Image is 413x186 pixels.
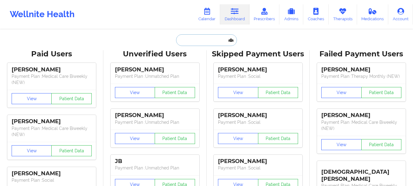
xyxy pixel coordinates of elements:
[321,112,401,119] div: [PERSON_NAME]
[12,125,92,138] p: Payment Plan : Medical Care Biweekly (NEW)
[321,87,362,98] button: View
[12,170,92,177] div: [PERSON_NAME]
[314,49,409,59] div: Failed Payment Users
[388,4,413,25] a: Account
[155,87,195,98] button: Patient Data
[321,66,401,73] div: [PERSON_NAME]
[321,139,362,150] button: View
[115,112,195,119] div: [PERSON_NAME]
[361,139,402,150] button: Patient Data
[115,165,195,171] p: Payment Plan : Unmatched Plan
[12,145,52,156] button: View
[12,118,92,125] div: [PERSON_NAME]
[155,133,195,144] button: Patient Data
[218,158,298,165] div: [PERSON_NAME]
[115,119,195,125] p: Payment Plan : Unmatched Plan
[12,73,92,85] p: Payment Plan : Medical Care Biweekly (NEW)
[115,73,195,79] p: Payment Plan : Unmatched Plan
[12,93,52,104] button: View
[115,133,155,144] button: View
[258,87,298,98] button: Patient Data
[249,4,280,25] a: Prescribers
[303,4,329,25] a: Coaches
[115,87,155,98] button: View
[194,4,220,25] a: Calendar
[329,4,357,25] a: Therapists
[115,66,195,73] div: [PERSON_NAME]
[218,66,298,73] div: [PERSON_NAME]
[220,4,249,25] a: Dashboard
[12,177,92,183] p: Payment Plan : Social
[51,93,92,104] button: Patient Data
[357,4,389,25] a: Medications
[361,87,402,98] button: Patient Data
[218,165,298,171] p: Payment Plan : Social
[12,66,92,73] div: [PERSON_NAME]
[115,158,195,165] div: JB
[321,73,401,79] p: Payment Plan : Therapy Monthly (NEW)
[218,119,298,125] p: Payment Plan : Social
[321,119,401,131] p: Payment Plan : Medical Care Biweekly (NEW)
[108,49,202,59] div: Unverified Users
[51,145,92,156] button: Patient Data
[321,164,401,183] div: [DEMOGRAPHIC_DATA][PERSON_NAME]
[4,49,99,59] div: Paid Users
[211,49,306,59] div: Skipped Payment Users
[218,73,298,79] p: Payment Plan : Social
[279,4,303,25] a: Admins
[218,112,298,119] div: [PERSON_NAME]
[218,133,258,144] button: View
[258,133,298,144] button: Patient Data
[218,87,258,98] button: View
